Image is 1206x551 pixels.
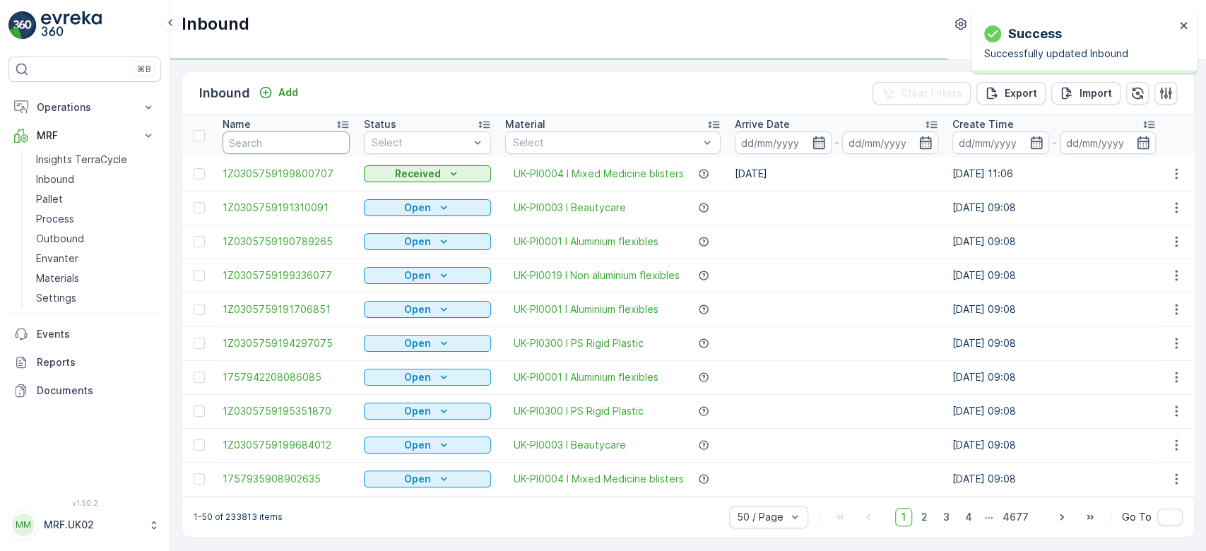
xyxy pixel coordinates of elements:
[12,302,79,314] span: Tare Weight :
[12,278,74,290] span: Net Weight :
[1005,86,1037,100] p: Export
[194,270,205,281] div: Toggle Row Selected
[137,64,151,75] p: ⌘B
[1080,86,1112,100] p: Import
[75,325,109,337] span: BigBag
[194,236,205,247] div: Toggle Row Selected
[8,348,161,377] a: Reports
[514,472,684,486] span: UK-PI0004 I Mixed Medicine blisters
[959,508,979,526] span: 4
[945,326,1163,360] td: [DATE] 09:08
[30,288,161,308] a: Settings
[952,131,1049,154] input: dd/mm/yyyy
[36,153,127,167] p: Insights TerraCycle
[223,201,350,215] a: 1Z0305759191310091
[1052,134,1057,151] p: -
[223,336,350,350] span: 1Z0305759194297075
[223,472,350,486] span: 1757935908902635
[30,189,161,209] a: Pallet
[30,209,161,229] a: Process
[223,302,350,316] a: 1Z0305759191706851
[36,251,78,266] p: Envanter
[223,117,251,131] p: Name
[223,370,350,384] a: 1757942208086085
[12,348,60,360] span: Material :
[194,473,205,485] div: Toggle Row Selected
[505,117,545,131] p: Material
[873,82,971,105] button: Clear Filters
[30,229,161,249] a: Outbound
[945,394,1163,428] td: [DATE] 09:08
[945,292,1163,326] td: [DATE] 09:08
[915,508,934,526] span: 2
[547,12,656,29] p: Parcel_UK02 #1642
[36,271,79,285] p: Materials
[514,438,626,452] span: UK-PI0003 I Beautycare
[945,225,1163,259] td: [DATE] 09:08
[728,157,945,191] td: [DATE]
[514,336,644,350] a: UK-PI0300 I PS Rigid Plastic
[223,438,350,452] span: 1Z0305759199684012
[514,201,626,215] a: UK-PI0003 I Beautycare
[194,168,205,179] div: Toggle Row Selected
[30,268,161,288] a: Materials
[8,499,161,507] span: v 1.50.2
[74,278,79,290] span: -
[194,304,205,315] div: Toggle Row Selected
[735,117,790,131] p: Arrive Date
[41,11,102,40] img: logo_light-DOdMpM7g.png
[364,369,491,386] button: Open
[404,370,431,384] p: Open
[895,508,912,526] span: 1
[945,360,1163,394] td: [DATE] 09:08
[945,259,1163,292] td: [DATE] 09:08
[514,235,658,249] a: UK-PI0001 I Aluminium flexibles
[194,338,205,349] div: Toggle Row Selected
[8,510,161,540] button: MMMRF.UK02
[514,302,658,316] a: UK-PI0001 I Aluminium flexibles
[395,167,441,181] p: Received
[937,508,956,526] span: 3
[364,403,491,420] button: Open
[12,255,83,267] span: Total Weight :
[901,86,962,100] p: Clear Filters
[404,302,431,316] p: Open
[37,327,155,341] p: Events
[36,172,74,186] p: Inbound
[12,514,35,536] div: MM
[945,157,1163,191] td: [DATE] 11:06
[36,291,76,305] p: Settings
[945,462,1163,496] td: [DATE] 09:08
[372,136,469,150] p: Select
[514,404,644,418] span: UK-PI0300 I PS Rigid Plastic
[8,377,161,405] a: Documents
[364,165,491,182] button: Received
[514,268,680,283] span: UK-PI0019 I Non aluminium flexibles
[404,235,431,249] p: Open
[514,167,684,181] a: UK-PI0004 I Mixed Medicine blisters
[37,100,133,114] p: Operations
[36,212,74,226] p: Process
[404,438,431,452] p: Open
[8,93,161,122] button: Operations
[60,348,204,360] span: UK-A0016 I Medicine packets
[952,117,1014,131] p: Create Time
[30,249,161,268] a: Envanter
[364,470,491,487] button: Open
[223,131,350,154] input: Search
[194,372,205,383] div: Toggle Row Selected
[223,235,350,249] a: 1Z0305759190789265
[8,11,37,40] img: logo
[12,232,47,244] span: Name :
[735,131,832,154] input: dd/mm/yyyy
[996,508,1035,526] span: 4677
[182,13,249,35] p: Inbound
[223,167,350,181] a: 1Z0305759199800707
[37,384,155,398] p: Documents
[37,355,155,369] p: Reports
[404,404,431,418] p: Open
[30,170,161,189] a: Inbound
[514,370,658,384] span: UK-PI0001 I Aluminium flexibles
